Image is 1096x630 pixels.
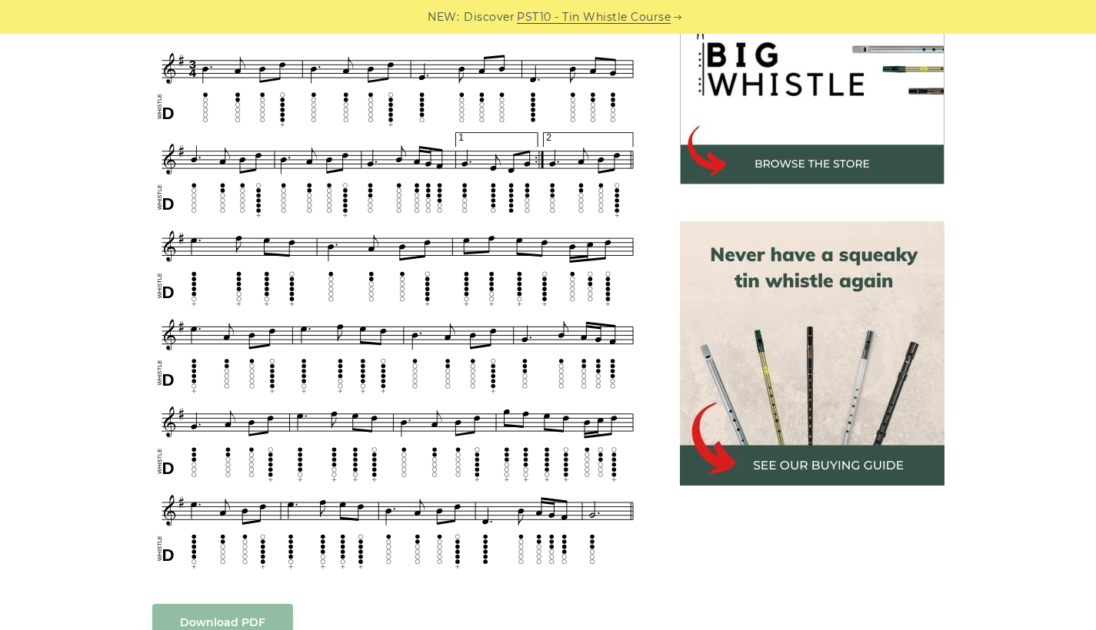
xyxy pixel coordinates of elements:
[464,8,515,26] span: Discover
[680,221,944,486] img: tin whistle buying guide
[517,8,671,26] a: PST10 - Tin Whistle Course
[152,8,643,573] img: Inisheer Tin Whistle Tab & Sheet Music
[428,8,459,26] span: NEW:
